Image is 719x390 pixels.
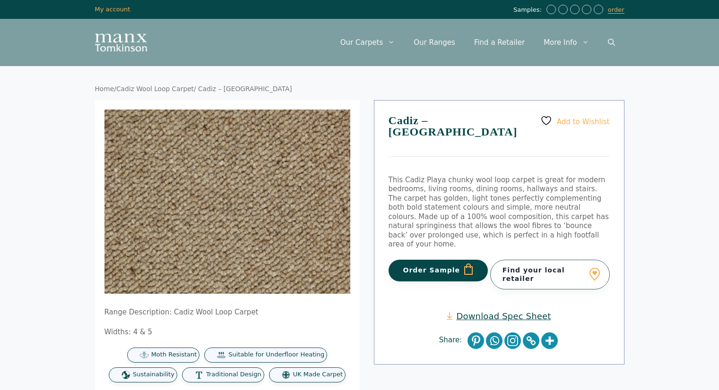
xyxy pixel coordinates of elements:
a: More Info [534,28,598,57]
nav: Breadcrumb [95,85,624,93]
h1: Cadiz – [GEOGRAPHIC_DATA] [389,115,610,157]
p: Widths: 4 & 5 [104,328,350,337]
span: Sustainability [133,371,174,379]
a: Download Spec Sheet [447,311,551,322]
span: Traditional Design [206,371,261,379]
nav: Primary [331,28,624,57]
p: This Cadiz Playa chunky wool loop carpet is great for modern bedrooms, living rooms, dining rooms... [389,176,610,249]
a: My account [95,6,130,13]
span: Moth Resistant [151,351,197,359]
a: Copy Link [523,332,539,349]
a: Whatsapp [486,332,502,349]
span: UK Made Carpet [293,371,343,379]
a: order [608,6,624,14]
span: Samples: [513,6,544,14]
a: Add to Wishlist [540,115,609,127]
span: Suitable for Underfloor Heating [228,351,324,359]
a: Our Ranges [404,28,465,57]
img: Cadiz-Playa [104,110,350,294]
a: Cadiz Wool Loop Carpet [116,85,194,93]
span: Share: [439,336,467,345]
a: Find a Retailer [465,28,534,57]
a: Open Search Bar [598,28,624,57]
img: Manx Tomkinson [95,34,147,51]
a: Our Carpets [331,28,405,57]
span: Add to Wishlist [557,117,610,126]
a: More [541,332,558,349]
a: Pinterest [468,332,484,349]
button: Order Sample [389,260,488,281]
a: Home [95,85,114,93]
a: Instagram [504,332,521,349]
a: Find your local retailer [490,260,610,289]
p: Range Description: Cadiz Wool Loop Carpet [104,308,350,317]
